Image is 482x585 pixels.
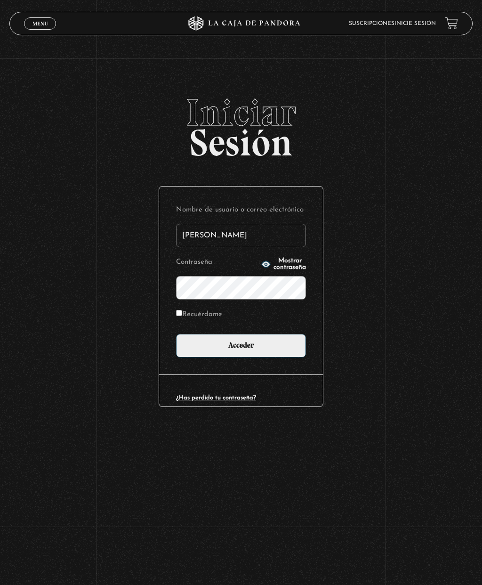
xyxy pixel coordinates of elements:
button: Mostrar contraseña [261,258,306,271]
span: Cerrar [29,29,51,35]
input: Acceder [176,334,306,357]
a: Inicie sesión [394,21,436,26]
label: Nombre de usuario o correo electrónico [176,203,306,216]
a: Suscripciones [349,21,394,26]
input: Recuérdame [176,310,182,316]
span: Mostrar contraseña [273,258,306,271]
a: View your shopping cart [445,17,458,30]
a: ¿Has perdido tu contraseña? [176,395,256,401]
label: Contraseña [176,256,258,268]
h2: Sesión [9,94,472,154]
span: Iniciar [9,94,472,131]
label: Recuérdame [176,308,222,321]
span: Menu [32,21,48,26]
